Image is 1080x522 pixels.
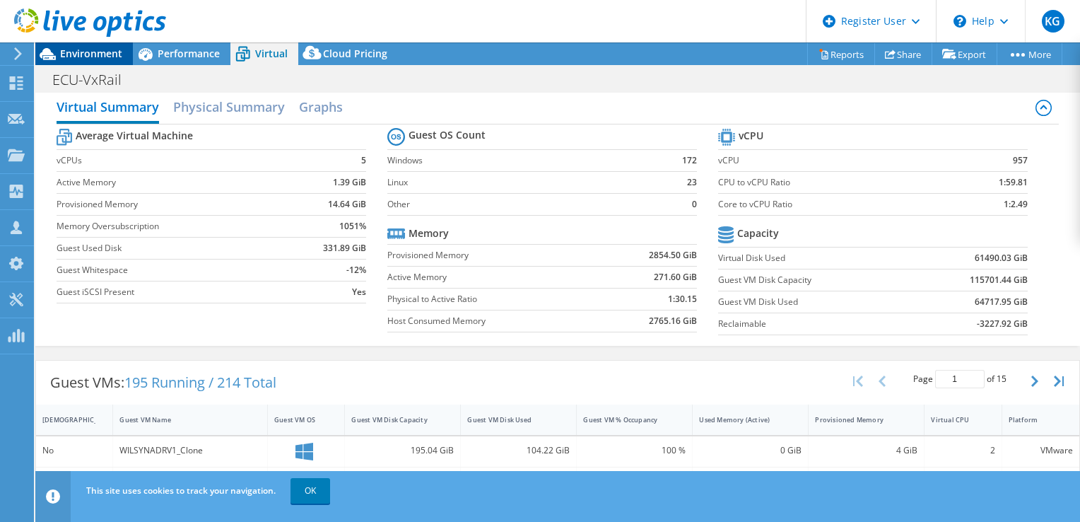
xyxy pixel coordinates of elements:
b: Yes [352,285,366,299]
label: Physical to Active Ratio [387,292,600,306]
span: 195 Running / 214 Total [124,373,276,392]
div: Guest VM Name [119,415,244,424]
label: Windows [387,153,657,168]
span: 15 [997,373,1006,385]
label: Provisioned Memory [57,197,292,211]
div: 2 [931,443,994,458]
div: Guest VM Disk Capacity [351,415,437,424]
h2: Physical Summary [173,93,285,121]
div: Guest VM Disk Used [467,415,553,424]
b: 271.60 GiB [654,270,697,284]
b: 61490.03 GiB [975,251,1028,265]
label: Virtual Disk Used [718,251,915,265]
span: Virtual [255,47,288,60]
b: -12% [346,263,366,277]
b: 957 [1013,153,1028,168]
b: 331.89 GiB [323,241,366,255]
label: Linux [387,175,657,190]
div: 0 GiB [699,443,802,458]
div: Guest VMs: [36,361,290,405]
b: 1051% [339,219,366,233]
span: Performance [158,47,220,60]
label: Other [387,197,657,211]
b: 64717.95 GiB [975,295,1028,309]
a: More [997,43,1062,65]
b: -3227.92 GiB [977,317,1028,331]
b: 1:30.15 [668,292,697,306]
b: 5 [361,153,366,168]
div: 100 % [583,443,686,458]
a: OK [290,478,330,504]
b: 23 [687,175,697,190]
div: 195.04 GiB [351,443,454,458]
label: Memory Oversubscription [57,219,292,233]
b: 115701.44 GiB [970,273,1028,287]
div: WILSYNADRV1_Clone [119,443,261,458]
b: 0 [692,197,697,211]
label: Active Memory [387,270,600,284]
div: Used Memory (Active) [699,415,785,424]
b: 2765.16 GiB [649,314,697,328]
label: vCPU [718,153,946,168]
label: Guest iSCSI Present [57,285,292,299]
b: Capacity [737,226,779,240]
label: Guest VM Disk Used [718,295,915,309]
b: vCPU [739,129,763,143]
h1: ECU-VxRail [46,72,143,88]
h2: Virtual Summary [57,93,159,124]
div: [DEMOGRAPHIC_DATA] [42,415,89,424]
span: This site uses cookies to track your navigation. [86,485,276,497]
span: Cloud Pricing [323,47,387,60]
b: Memory [409,226,449,240]
b: 172 [682,153,697,168]
b: Average Virtual Machine [76,129,193,143]
label: Core to vCPU Ratio [718,197,946,211]
div: Provisioned Memory [815,415,900,424]
label: Guest Used Disk [57,241,292,255]
label: Guest Whitespace [57,263,292,277]
div: Guest VM OS [274,415,321,424]
div: No [42,443,106,458]
a: Reports [807,43,875,65]
label: Provisioned Memory [387,248,600,262]
label: vCPUs [57,153,292,168]
span: Environment [60,47,122,60]
b: 1.39 GiB [333,175,366,190]
input: jump to page [935,370,985,388]
h2: Graphs [299,93,343,121]
b: Guest OS Count [409,128,486,142]
label: Reclaimable [718,317,915,331]
span: Page of [913,370,1006,388]
label: Guest VM Disk Capacity [718,273,915,287]
span: KG [1042,10,1064,33]
div: 104.22 GiB [467,443,570,458]
label: CPU to vCPU Ratio [718,175,946,190]
div: Platform [1009,415,1056,424]
a: Export [932,43,997,65]
div: Guest VM % Occupancy [583,415,669,424]
label: Active Memory [57,175,292,190]
b: 1:2.49 [1004,197,1028,211]
div: VMware [1009,443,1073,458]
b: 2854.50 GiB [649,248,697,262]
div: Virtual CPU [931,415,978,424]
div: 4 GiB [815,443,917,458]
a: Share [874,43,932,65]
b: 1:59.81 [999,175,1028,190]
label: Host Consumed Memory [387,314,600,328]
b: 14.64 GiB [328,197,366,211]
svg: \n [953,15,966,28]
